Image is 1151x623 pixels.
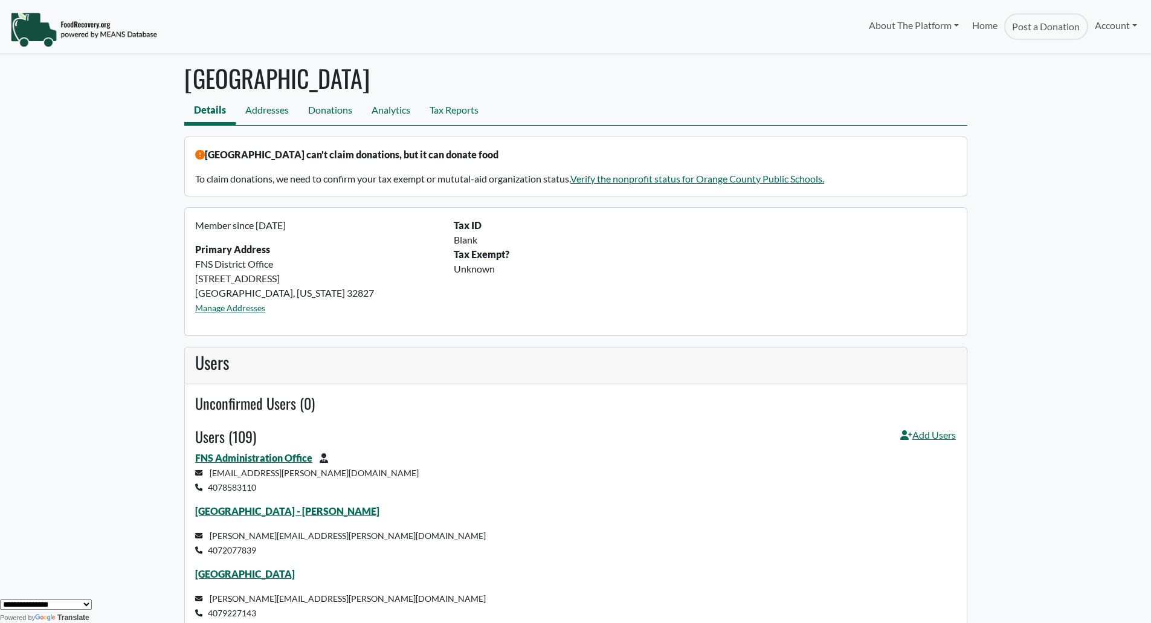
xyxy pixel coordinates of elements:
[184,98,236,125] a: Details
[862,13,965,37] a: About The Platform
[900,428,956,451] a: Add Users
[195,352,956,373] h3: Users
[188,218,447,324] div: FNS District Office [STREET_ADDRESS] [GEOGRAPHIC_DATA], [US_STATE] 32827
[570,173,824,184] a: Verify the nonprofit status for Orange County Public Schools.
[454,219,482,231] b: Tax ID
[195,505,379,517] a: [GEOGRAPHIC_DATA] - [PERSON_NAME]
[362,98,420,125] a: Analytics
[195,147,956,162] p: [GEOGRAPHIC_DATA] can't claim donations, but it can donate food
[195,428,256,445] h4: Users (109)
[35,613,89,622] a: Translate
[195,468,419,492] small: [EMAIL_ADDRESS][PERSON_NAME][DOMAIN_NAME] 4078583110
[195,244,270,255] strong: Primary Address
[195,395,956,412] h4: Unconfirmed Users (0)
[1088,13,1144,37] a: Account
[966,13,1004,40] a: Home
[35,614,57,622] img: Google Translate
[10,11,157,48] img: NavigationLogo_FoodRecovery-91c16205cd0af1ed486a0f1a7774a6544ea792ac00100771e7dd3ec7c0e58e41.png
[454,248,509,260] b: Tax Exempt?
[195,593,486,618] small: [PERSON_NAME][EMAIL_ADDRESS][PERSON_NAME][DOMAIN_NAME] 4079227143
[236,98,298,125] a: Addresses
[447,233,963,247] div: Blank
[447,262,963,276] div: Unknown
[195,218,439,233] p: Member since [DATE]
[195,303,265,313] a: Manage Addresses
[420,98,488,125] a: Tax Reports
[1004,13,1088,40] a: Post a Donation
[184,63,967,92] h1: [GEOGRAPHIC_DATA]
[195,172,956,186] p: To claim donations, we need to confirm your tax exempt or mututal-aid organization status.
[195,452,312,463] a: FNS Administration Office
[195,568,295,579] a: [GEOGRAPHIC_DATA]
[195,531,486,555] small: [PERSON_NAME][EMAIL_ADDRESS][PERSON_NAME][DOMAIN_NAME] 4072077839
[298,98,362,125] a: Donations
